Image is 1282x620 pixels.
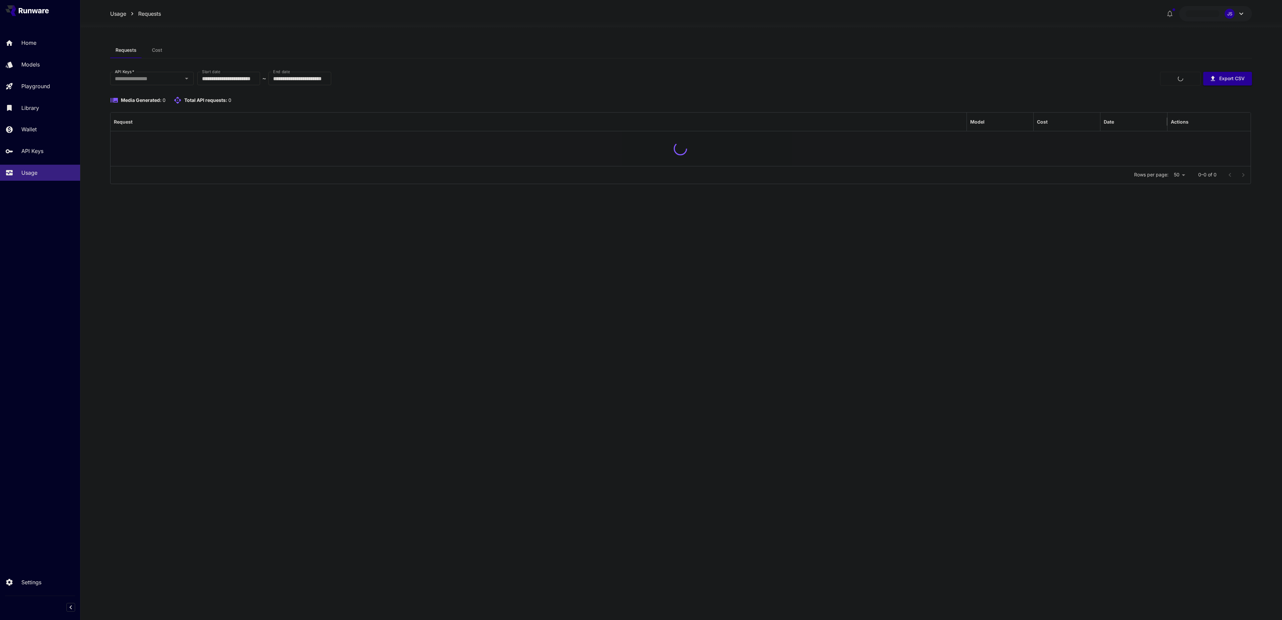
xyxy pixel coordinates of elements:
[21,82,50,90] p: Playground
[202,69,220,74] label: Start date
[21,578,41,586] p: Settings
[115,69,134,74] label: API Keys
[71,601,80,613] div: Collapse sidebar
[1203,72,1252,86] button: Export CSV
[114,119,133,125] div: Request
[262,74,266,83] p: ~
[152,47,162,53] span: Cost
[1171,119,1189,125] div: Actions
[1134,171,1168,178] p: Rows per page:
[66,603,75,612] button: Collapse sidebar
[182,74,191,83] button: Open
[163,97,166,103] span: 0
[21,125,37,133] p: Wallet
[21,60,40,68] p: Models
[1171,170,1188,180] div: 50
[1198,171,1217,178] p: 0–0 of 0
[21,39,36,47] p: Home
[110,10,161,18] nav: breadcrumb
[273,69,290,74] label: End date
[1179,6,1252,21] button: JS
[21,169,37,177] p: Usage
[110,10,126,18] a: Usage
[184,97,227,103] span: Total API requests:
[116,47,137,53] span: Requests
[1225,9,1235,19] div: JS
[970,119,985,125] div: Model
[121,97,162,103] span: Media Generated:
[21,104,39,112] p: Library
[1104,119,1114,125] div: Date
[138,10,161,18] a: Requests
[1037,119,1048,125] div: Cost
[21,147,43,155] p: API Keys
[228,97,231,103] span: 0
